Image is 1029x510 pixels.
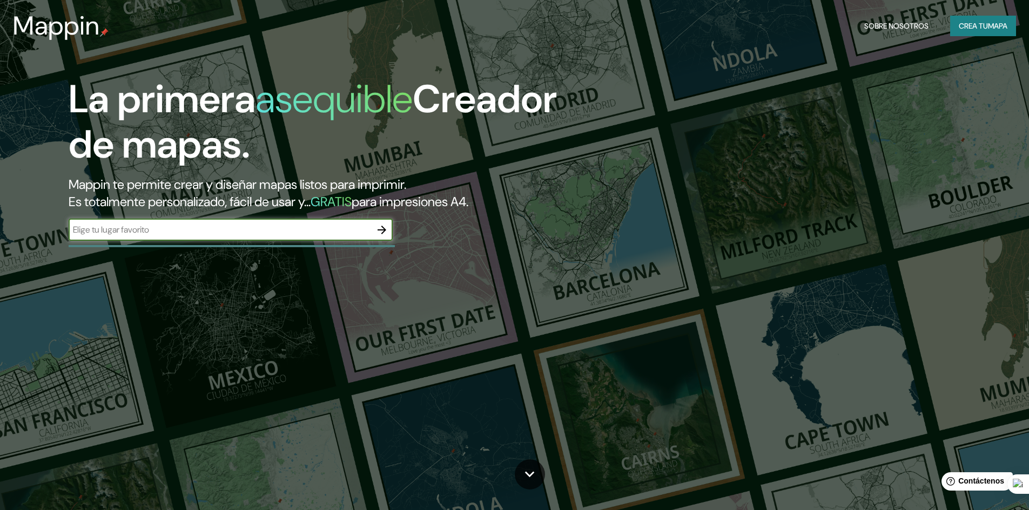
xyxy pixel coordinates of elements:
[255,74,413,124] font: asequible
[950,16,1016,36] button: Crea tumapa
[69,74,557,169] font: Creador de mapas.
[69,223,371,236] input: Elige tu lugar favorito
[864,21,929,31] font: Sobre nosotros
[311,193,352,210] font: GRATIS
[352,193,468,210] font: para impresiones A4.
[988,21,1007,31] font: mapa
[959,21,988,31] font: Crea tu
[100,28,109,37] img: pin de mapeo
[69,74,255,124] font: La primera
[69,176,406,193] font: Mappin te permite crear y diseñar mapas listos para imprimir.
[933,468,1017,498] iframe: Lanzador de widgets de ayuda
[860,16,933,36] button: Sobre nosotros
[13,9,100,43] font: Mappin
[69,193,311,210] font: Es totalmente personalizado, fácil de usar y...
